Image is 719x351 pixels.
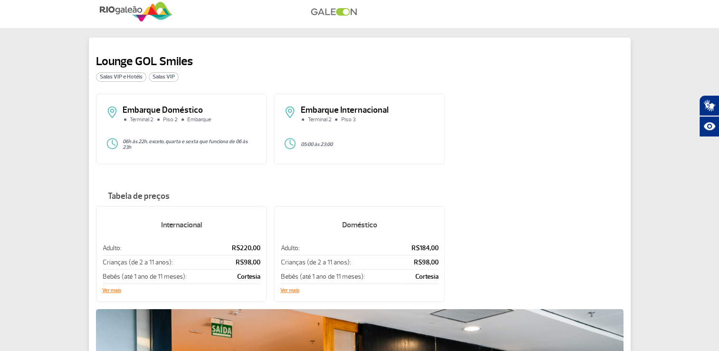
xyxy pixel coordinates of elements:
p: Crianças (de 2 a 11 anos): [280,258,399,267]
p: R$98,00 [220,258,260,267]
p: Adulto: [103,244,220,253]
p: Cortesia [400,272,439,281]
button: Ver mais [280,288,299,293]
span: Salas VIP [149,72,179,82]
p: Embarque Internacional [300,106,435,115]
h4: Tabela de preços [96,192,623,201]
p: Cortesia [220,272,260,281]
p: Embarque Doméstico [123,106,257,115]
h2: Lounge GOL Smiles [96,54,193,68]
button: Abrir recursos assistivos. [699,116,719,137]
p: R$98,00 [400,258,439,267]
h5: Doméstico [280,213,439,237]
button: Ver mais [102,288,121,293]
p: Bebês (até 1 ano de 11 meses): [103,272,220,281]
li: Embarque [180,117,213,123]
p: Crianças (de 2 a 11 anos): [103,258,220,267]
div: Plugin de acessibilidade da Hand Talk. [699,95,719,137]
p: 06h às 22h, exceto, quarta e sexta que funciona de 06 às 23h [123,139,257,150]
p: Bebês (até 1 ano de 11 meses): [280,272,399,281]
button: Abrir tradutor de língua de sinais. [699,95,719,116]
p: R$220,00 [220,244,260,253]
li: Terminal 2 [123,117,156,123]
li: Terminal 2 [300,117,334,123]
h5: Internacional [102,213,261,237]
li: Piso 3 [334,117,358,123]
li: Piso 2 [156,117,180,123]
p: R$184,00 [400,244,439,253]
p: Adulto: [280,244,399,253]
p: 05:00 às 23:00 [300,142,435,147]
span: Salas VIP e Hotéis [96,72,146,82]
